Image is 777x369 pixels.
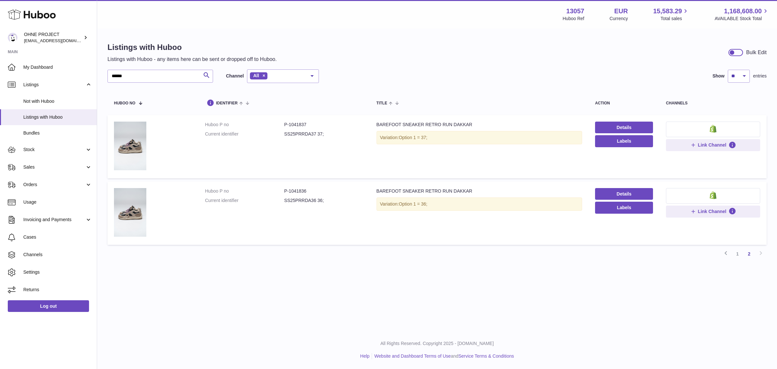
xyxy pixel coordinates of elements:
div: Variation: [377,131,582,144]
dt: Current identifier [205,197,284,204]
a: Log out [8,300,89,312]
button: Labels [595,135,653,147]
a: Website and Dashboard Terms of Use [374,353,451,359]
div: channels [666,101,760,105]
li: and [372,353,514,359]
span: [EMAIL_ADDRESS][DOMAIN_NAME] [24,38,95,43]
img: BAREFOOT SNEAKER RETRO RUN DAKKAR [114,188,146,237]
p: All Rights Reserved. Copyright 2025 - [DOMAIN_NAME] [102,340,772,347]
a: 2 [743,248,755,260]
button: Link Channel [666,139,760,151]
h1: Listings with Huboo [107,42,277,53]
strong: EUR [614,7,628,16]
span: Listings with Huboo [23,114,92,120]
div: OHNE PROJECT [24,31,82,44]
img: shopify-small.png [710,191,716,199]
span: Stock [23,147,85,153]
dt: Huboo P no [205,122,284,128]
span: Sales [23,164,85,170]
span: Option 1 = 36; [399,201,427,207]
a: Service Terms & Conditions [458,353,514,359]
span: Link Channel [698,142,726,148]
button: Link Channel [666,206,760,217]
a: 1 [732,248,743,260]
dd: P-1041837 [284,122,364,128]
img: shopify-small.png [710,125,716,133]
span: AVAILABLE Stock Total [715,16,769,22]
dd: SS25PRRDA37 37; [284,131,364,137]
strong: 13057 [566,7,584,16]
div: Currency [610,16,628,22]
span: entries [753,73,767,79]
a: Details [595,188,653,200]
span: Invoicing and Payments [23,217,85,223]
span: Total sales [660,16,689,22]
span: Settings [23,269,92,275]
dd: P-1041836 [284,188,364,194]
button: Labels [595,202,653,213]
span: Listings [23,82,85,88]
dt: Current identifier [205,131,284,137]
span: title [377,101,387,105]
dt: Huboo P no [205,188,284,194]
div: BAREFOOT SNEAKER RETRO RUN DAKKAR [377,122,582,128]
span: Channels [23,252,92,258]
span: All [253,73,259,78]
span: identifier [216,101,238,105]
span: Returns [23,287,92,293]
dd: SS25PRRDA36 36; [284,197,364,204]
span: Usage [23,199,92,205]
label: Channel [226,73,244,79]
div: Variation: [377,197,582,211]
span: Cases [23,234,92,240]
span: Link Channel [698,208,726,214]
a: Help [360,353,370,359]
span: Bundles [23,130,92,136]
span: 1,168,608.00 [724,7,762,16]
a: 1,168,608.00 AVAILABLE Stock Total [715,7,769,22]
span: Option 1 = 37; [399,135,427,140]
div: action [595,101,653,105]
span: 15,583.29 [653,7,682,16]
div: Bulk Edit [746,49,767,56]
div: Huboo Ref [563,16,584,22]
label: Show [713,73,725,79]
p: Listings with Huboo - any items here can be sent or dropped off to Huboo. [107,56,277,63]
span: Not with Huboo [23,98,92,104]
a: Details [595,122,653,133]
a: 15,583.29 Total sales [653,7,689,22]
div: BAREFOOT SNEAKER RETRO RUN DAKKAR [377,188,582,194]
span: My Dashboard [23,64,92,70]
img: BAREFOOT SNEAKER RETRO RUN DAKKAR [114,122,146,170]
span: Huboo no [114,101,135,105]
span: Orders [23,182,85,188]
img: internalAdmin-13057@internal.huboo.com [8,33,17,42]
